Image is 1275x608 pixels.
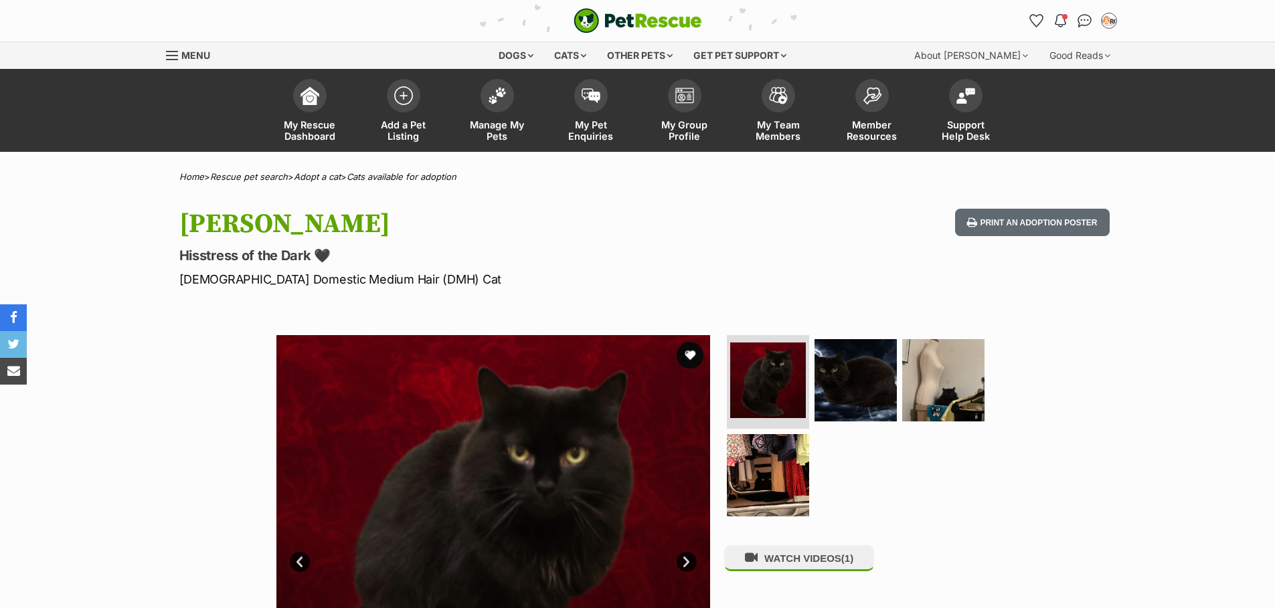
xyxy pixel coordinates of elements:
img: Photo of Elvira [727,434,809,516]
a: Rescue pet search [210,171,288,182]
div: Other pets [598,42,682,69]
a: Cats available for adoption [347,171,456,182]
img: pet-enquiries-icon-7e3ad2cf08bfb03b45e93fb7055b45f3efa6380592205ae92323e6603595dc1f.svg [582,88,600,103]
a: Support Help Desk [919,72,1013,152]
img: Photo of Elvira [815,339,897,421]
span: My Group Profile [655,119,715,142]
div: About [PERSON_NAME] [905,42,1037,69]
span: Member Resources [842,119,902,142]
a: Home [179,171,204,182]
div: Get pet support [684,42,796,69]
img: logo-cat-932fe2b9b8326f06289b0f2fb663e598f794de774fb13d1741a6617ecf9a85b4.svg [574,8,702,33]
img: add-pet-listing-icon-0afa8454b4691262ce3f59096e99ab1cd57d4a30225e0717b998d2c9b9846f56.svg [394,86,413,105]
div: Good Reads [1040,42,1120,69]
p: Hisstress of the Dark 🖤 [179,246,746,265]
img: manage-my-pets-icon-02211641906a0b7f246fdf0571729dbe1e7629f14944591b6c1af311fb30b64b.svg [488,87,507,104]
button: WATCH VIDEOS(1) [724,545,874,571]
div: Cats [545,42,596,69]
div: > > > [146,172,1130,182]
button: Notifications [1050,10,1072,31]
img: Heidi McMahon profile pic [1102,14,1116,27]
span: Menu [181,49,210,61]
a: Member Resources [825,72,919,152]
a: My Group Profile [638,72,732,152]
span: My Pet Enquiries [561,119,621,142]
a: Menu [166,42,220,66]
ul: Account quick links [1026,10,1120,31]
img: chat-41dd97257d64d25036548639549fe6c8038ab92f7586957e7f3b1b290dea8141.svg [1078,14,1092,27]
img: help-desk-icon-fdf02630f3aa405de69fd3d07c3f3aa587a6932b1a1747fa1d2bba05be0121f9.svg [956,88,975,104]
img: member-resources-icon-8e73f808a243e03378d46382f2149f9095a855e16c252ad45f914b54edf8863c.svg [863,87,881,105]
button: My account [1098,10,1120,31]
a: Add a Pet Listing [357,72,450,152]
img: group-profile-icon-3fa3cf56718a62981997c0bc7e787c4b2cf8bcc04b72c1350f741eb67cf2f40e.svg [675,88,694,104]
a: Favourites [1026,10,1047,31]
span: Add a Pet Listing [373,119,434,142]
a: PetRescue [574,8,702,33]
div: Dogs [489,42,543,69]
a: My Team Members [732,72,825,152]
h1: [PERSON_NAME] [179,209,746,239]
img: dashboard-icon-eb2f2d2d3e046f16d808141f083e7271f6b2e854fb5c12c21221c1fb7104beca.svg [301,86,319,105]
span: My Team Members [748,119,809,142]
a: My Rescue Dashboard [263,72,357,152]
a: Manage My Pets [450,72,544,152]
a: Prev [290,552,310,572]
a: Conversations [1074,10,1096,31]
a: Next [677,552,697,572]
span: Manage My Pets [467,119,527,142]
span: (1) [841,552,853,564]
img: notifications-46538b983faf8c2785f20acdc204bb7945ddae34d4c08c2a6579f10ce5e182be.svg [1055,14,1066,27]
img: team-members-icon-5396bd8760b3fe7c0b43da4ab00e1e3bb1a5d9ba89233759b79545d2d3fc5d0d.svg [769,87,788,104]
span: Support Help Desk [936,119,996,142]
span: My Rescue Dashboard [280,119,340,142]
img: Photo of Elvira [902,339,985,421]
img: Photo of Elvira [730,342,806,418]
button: Print an adoption poster [955,209,1109,236]
a: My Pet Enquiries [544,72,638,152]
a: Adopt a cat [294,171,341,182]
button: favourite [677,342,703,369]
p: [DEMOGRAPHIC_DATA] Domestic Medium Hair (DMH) Cat [179,270,746,288]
